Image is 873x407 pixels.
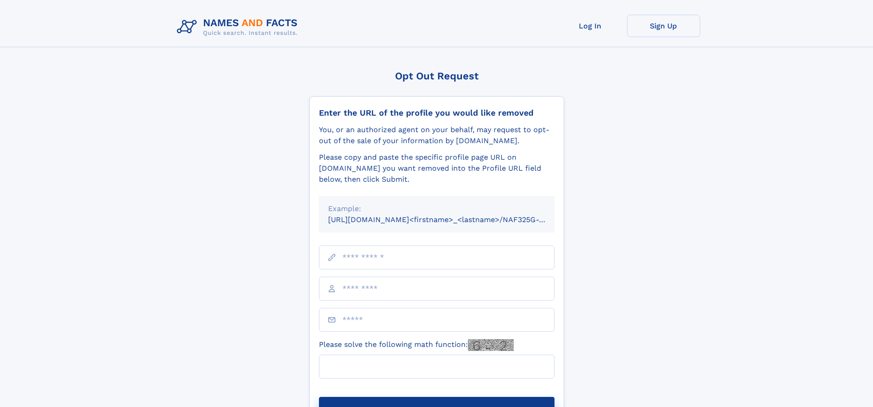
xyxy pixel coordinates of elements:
[328,203,545,214] div: Example:
[319,124,555,146] div: You, or an authorized agent on your behalf, may request to opt-out of the sale of your informatio...
[319,108,555,118] div: Enter the URL of the profile you would like removed
[627,15,700,37] a: Sign Up
[309,70,564,82] div: Opt Out Request
[319,152,555,185] div: Please copy and paste the specific profile page URL on [DOMAIN_NAME] you want removed into the Pr...
[554,15,627,37] a: Log In
[319,339,514,351] label: Please solve the following math function:
[173,15,305,39] img: Logo Names and Facts
[328,215,572,224] small: [URL][DOMAIN_NAME]<firstname>_<lastname>/NAF325G-xxxxxxxx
